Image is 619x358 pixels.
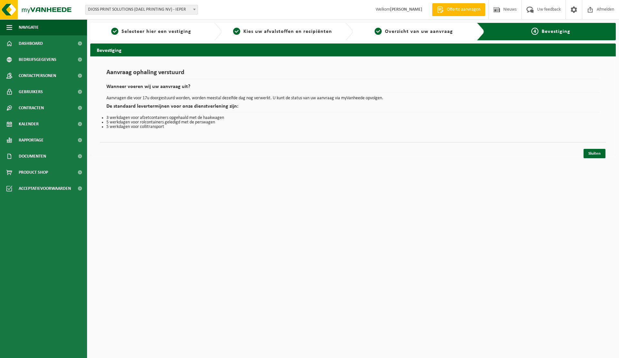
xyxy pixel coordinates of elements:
h2: Bevestiging [90,44,616,56]
span: Dashboard [19,35,43,52]
span: 3 [375,28,382,35]
p: Aanvragen die voor 17u doorgestuurd worden, worden meestal dezelfde dag nog verwerkt. U kunt de s... [106,96,600,101]
li: 5 werkdagen voor rolcontainers geledigd met de perswagen [106,120,600,125]
a: 2Kies uw afvalstoffen en recipiënten [225,28,340,35]
span: Contracten [19,100,44,116]
span: Gebruikers [19,84,43,100]
span: 1 [111,28,118,35]
span: Contactpersonen [19,68,56,84]
a: Sluiten [584,149,605,158]
strong: [PERSON_NAME] [390,7,422,12]
span: DIOSS PRINT SOLUTIONS (DAEL PRINTING NV) - IEPER [85,5,198,15]
span: Navigatie [19,19,39,35]
span: Rapportage [19,132,44,148]
h2: Wanneer voeren wij uw aanvraag uit? [106,84,600,93]
span: DIOSS PRINT SOLUTIONS (DAEL PRINTING NV) - IEPER [85,5,198,14]
li: 5 werkdagen voor collitransport [106,125,600,129]
span: Documenten [19,148,46,164]
li: 3 werkdagen voor afzetcontainers opgehaald met de haakwagen [106,116,600,120]
span: 2 [233,28,240,35]
span: Offerte aanvragen [445,6,482,13]
h2: De standaard levertermijnen voor onze dienstverlening zijn: [106,104,600,112]
span: 4 [531,28,538,35]
span: Kies uw afvalstoffen en recipiënten [243,29,332,34]
a: Offerte aanvragen [432,3,485,16]
a: 1Selecteer hier een vestiging [93,28,209,35]
span: Kalender [19,116,39,132]
span: Product Shop [19,164,48,180]
span: Bedrijfsgegevens [19,52,56,68]
span: Overzicht van uw aanvraag [385,29,453,34]
span: Bevestiging [542,29,570,34]
h1: Aanvraag ophaling verstuurd [106,69,600,79]
span: Selecteer hier een vestiging [122,29,191,34]
span: Acceptatievoorwaarden [19,180,71,197]
a: 3Overzicht van uw aanvraag [356,28,472,35]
